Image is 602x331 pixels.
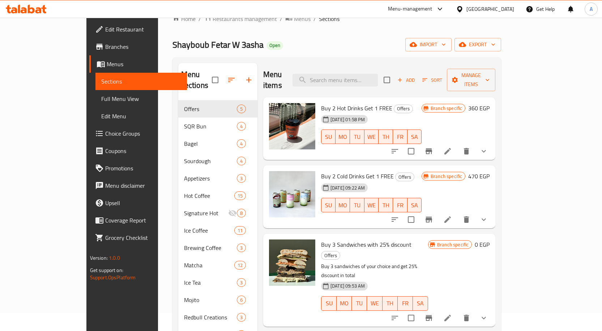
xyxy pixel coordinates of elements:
[178,204,257,222] div: Signature Hot8
[324,298,334,309] span: SU
[381,132,390,142] span: TH
[178,187,257,204] div: Hot Coffee15
[350,198,364,212] button: TU
[337,296,352,311] button: MO
[184,226,234,235] span: Ice Coffee
[364,198,379,212] button: WE
[269,103,315,149] img: Buy 2 Hot Drinks Get 1 FREE
[422,76,442,84] span: Sort
[428,173,465,180] span: Branch specific
[321,251,340,260] span: Offers
[396,76,416,84] span: Add
[213,14,277,23] span: Restaurants management
[393,130,407,144] button: FR
[404,310,419,326] span: Select to update
[184,157,237,165] span: Sourdough
[89,160,187,177] a: Promotions
[89,21,187,38] a: Edit Restaurant
[184,278,237,287] span: Ice Tea
[184,105,237,113] span: Offers
[475,239,490,250] h6: 0 EGP
[184,191,234,200] span: Hot Coffee
[367,200,376,211] span: WE
[338,200,347,211] span: MO
[398,296,413,311] button: FR
[89,212,187,229] a: Coverage Report
[101,77,181,86] span: Sections
[328,116,368,123] span: [DATE] 01:58 PM
[416,298,425,309] span: SA
[458,211,475,228] button: delete
[237,140,246,147] span: 4
[89,142,187,160] a: Coupons
[237,157,246,165] div: items
[404,212,419,227] span: Select to update
[184,139,237,148] span: Bagel
[443,314,452,322] a: Edit menu item
[394,75,418,86] span: Add item
[285,14,311,24] a: Menus
[453,71,490,89] span: Manage items
[90,266,123,275] span: Get support on:
[101,112,181,120] span: Edit Menu
[338,132,347,142] span: MO
[184,243,237,252] span: Brewing Coffee
[410,132,419,142] span: SA
[178,118,257,135] div: SQR Bun4
[460,40,495,49] span: export
[413,296,428,311] button: SA
[237,243,246,252] div: items
[313,14,316,23] li: /
[89,194,187,212] a: Upsell
[386,143,404,160] button: sort-choices
[479,215,488,224] svg: Show Choices
[479,147,488,156] svg: Show Choices
[466,5,514,13] div: [GEOGRAPHIC_DATA]
[184,313,237,322] span: Redbull Creations
[89,229,187,246] a: Grocery Checklist
[237,245,246,251] span: 3
[240,71,257,89] button: Add section
[418,75,447,86] span: Sort items
[385,298,395,309] span: TH
[105,164,181,173] span: Promotions
[266,42,283,48] span: Open
[321,262,428,280] p: Buy 3 sandwiches of your choice and get 25% discount in total
[370,298,379,309] span: WE
[386,211,404,228] button: sort-choices
[328,184,368,191] span: [DATE] 09:22 AM
[237,296,246,304] div: items
[184,296,237,304] span: Mojito
[321,239,411,250] span: Buy 3 Sandwiches with 25% discount
[395,173,414,181] div: Offers
[237,209,246,217] div: items
[396,132,405,142] span: FR
[89,55,187,73] a: Menus
[353,132,362,142] span: TU
[266,41,283,50] div: Open
[95,73,187,90] a: Sections
[381,200,390,211] span: TH
[178,135,257,152] div: Bagel4
[340,298,349,309] span: MO
[95,107,187,125] a: Edit Menu
[350,130,364,144] button: TU
[184,122,237,131] span: SQR Bun
[90,273,136,282] a: Support.OpsPlatform
[181,69,212,91] h2: Menu sections
[204,14,277,24] a: Restaurants management
[178,309,257,326] div: Redbull Creations3
[364,130,379,144] button: WE
[407,130,422,144] button: SA
[443,215,452,224] a: Edit menu item
[109,253,120,263] span: 1.0.0
[420,75,444,86] button: Sort
[411,40,446,49] span: import
[178,222,257,239] div: Ice Coffee11
[475,143,492,160] button: show more
[178,291,257,309] div: Mojito6
[468,103,490,113] h6: 360 EGP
